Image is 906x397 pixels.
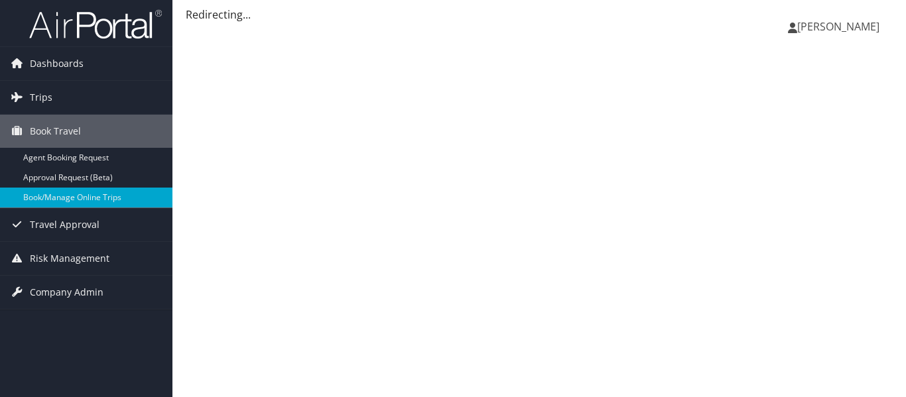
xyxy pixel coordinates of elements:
[29,9,162,40] img: airportal-logo.png
[186,7,893,23] div: Redirecting...
[30,81,52,114] span: Trips
[788,7,893,46] a: [PERSON_NAME]
[30,242,109,275] span: Risk Management
[30,115,81,148] span: Book Travel
[30,276,103,309] span: Company Admin
[797,19,879,34] span: [PERSON_NAME]
[30,208,99,241] span: Travel Approval
[30,47,84,80] span: Dashboards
